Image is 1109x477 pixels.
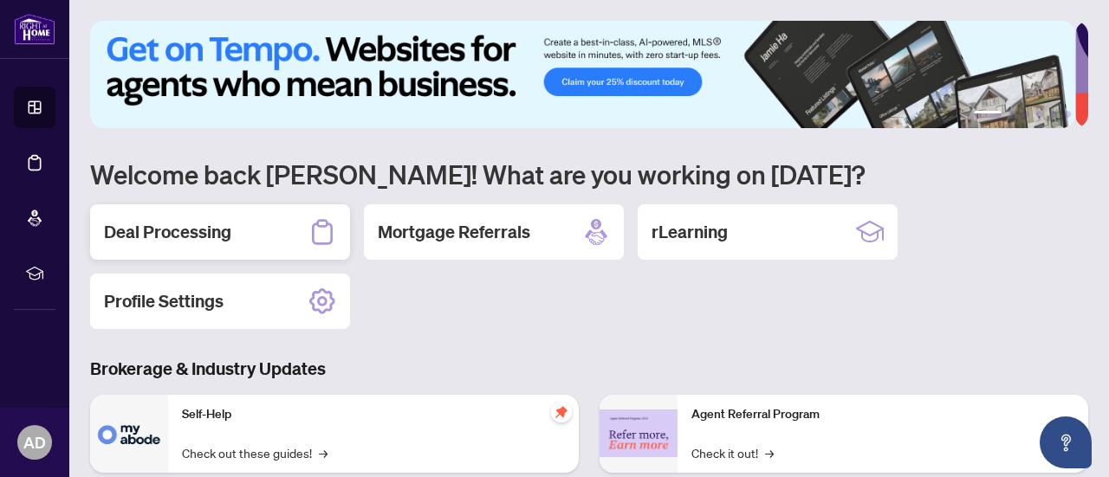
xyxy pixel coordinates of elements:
[14,13,55,45] img: logo
[90,395,168,473] img: Self-Help
[182,405,565,424] p: Self-Help
[104,220,231,244] h2: Deal Processing
[23,430,46,454] span: AD
[90,21,1075,128] img: Slide 0
[974,111,1002,118] button: 1
[1008,111,1015,118] button: 2
[1050,111,1057,118] button: 5
[104,289,224,313] h2: Profile Settings
[1040,416,1092,468] button: Open asap
[652,220,728,244] h2: rLearning
[378,220,530,244] h2: Mortgage Referrals
[182,443,328,462] a: Check out these guides!→
[1036,111,1043,118] button: 4
[90,357,1088,381] h3: Brokerage & Industry Updates
[691,405,1074,424] p: Agent Referral Program
[691,443,774,462] a: Check it out!→
[319,443,328,462] span: →
[1064,111,1071,118] button: 6
[551,402,572,422] span: pushpin
[765,443,774,462] span: →
[600,409,678,457] img: Agent Referral Program
[90,158,1088,190] h1: Welcome back [PERSON_NAME]! What are you working on [DATE]?
[1022,111,1029,118] button: 3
